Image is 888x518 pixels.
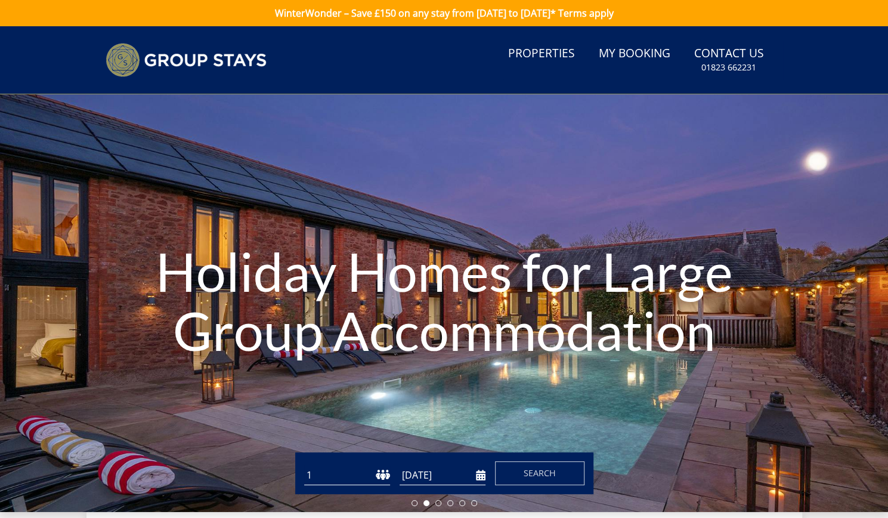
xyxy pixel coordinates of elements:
input: Arrival Date [400,465,485,485]
small: 01823 662231 [701,61,756,73]
h1: Holiday Homes for Large Group Accommodation [133,218,754,384]
span: Search [524,467,556,479]
a: My Booking [594,41,675,67]
img: Group Stays [106,43,267,77]
a: Contact Us01823 662231 [689,41,769,79]
a: Properties [503,41,580,67]
button: Search [495,461,584,485]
